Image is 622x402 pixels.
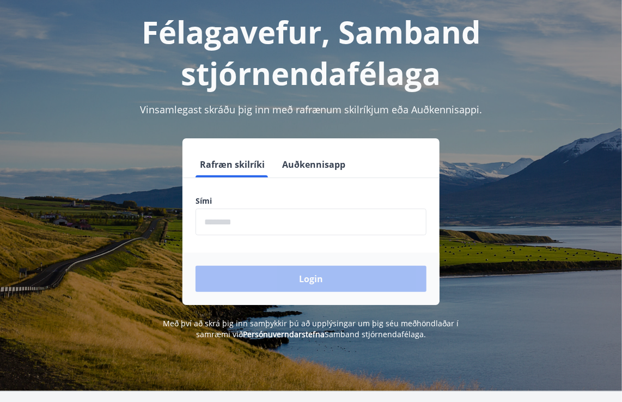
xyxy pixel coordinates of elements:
[13,11,609,94] h1: Félagavefur, Samband stjórnendafélaga
[140,103,482,116] span: Vinsamlegast skráðu þig inn með rafrænum skilríkjum eða Auðkennisappi.
[278,151,350,178] button: Auðkennisapp
[196,196,426,206] label: Sími
[196,151,269,178] button: Rafræn skilríki
[243,329,325,339] a: Persónuverndarstefna
[163,318,459,339] span: Með því að skrá þig inn samþykkir þú að upplýsingar um þig séu meðhöndlaðar í samræmi við Samband...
